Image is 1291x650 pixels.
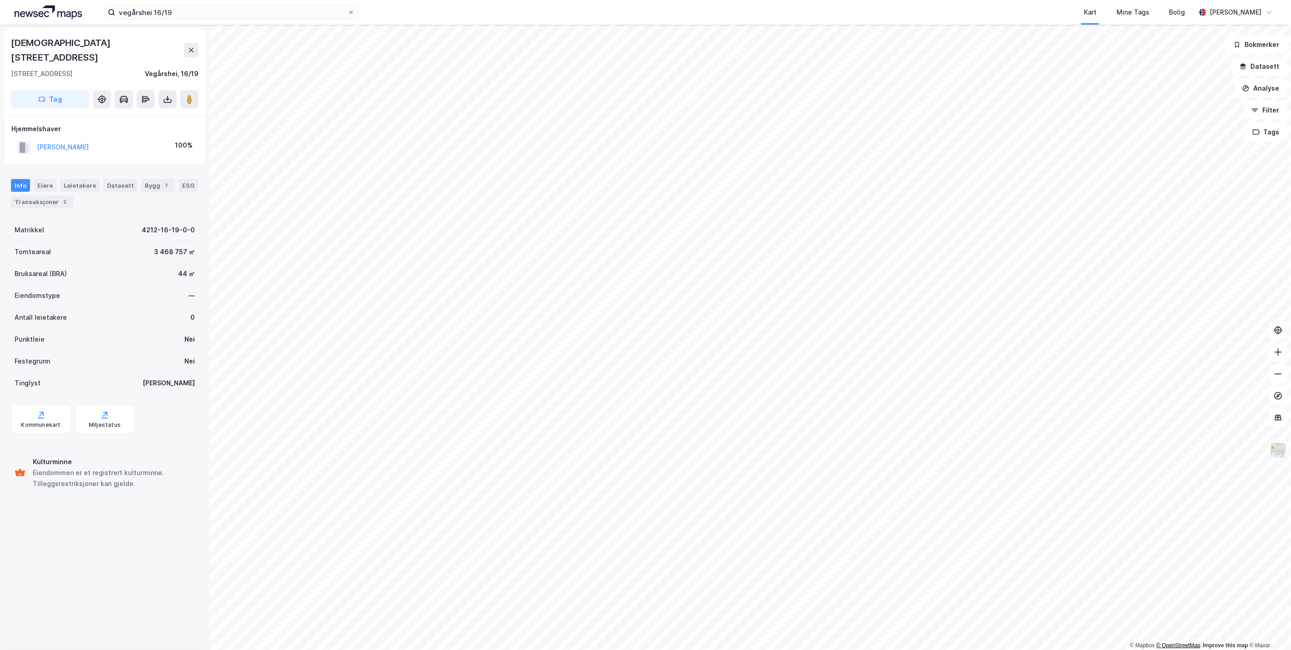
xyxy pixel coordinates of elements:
div: [STREET_ADDRESS] [11,68,72,79]
div: Miljøstatus [89,421,121,429]
div: Transaksjoner [11,195,73,208]
div: Bruksareal (BRA) [15,268,67,279]
button: Tags [1245,123,1287,141]
div: Info [11,179,30,192]
button: Filter [1244,101,1287,119]
div: 4212-16-19-0-0 [142,225,195,235]
div: Festegrunn [15,356,50,367]
button: Datasett [1232,57,1287,76]
div: Kulturminne [33,456,195,467]
div: Eiere [34,179,56,192]
img: logo.a4113a55bc3d86da70a041830d287a7e.svg [15,5,82,19]
div: 3 468 757 ㎡ [154,246,195,257]
div: Vegårshei, 16/19 [145,68,199,79]
div: [DEMOGRAPHIC_DATA][STREET_ADDRESS] [11,36,184,65]
div: Leietakere [60,179,100,192]
div: — [189,290,195,301]
div: Antall leietakere [15,312,67,323]
input: Søk på adresse, matrikkel, gårdeiere, leietakere eller personer [115,5,347,19]
a: Mapbox [1130,642,1155,649]
a: OpenStreetMap [1157,642,1201,649]
button: Analyse [1235,79,1287,97]
div: Eiendomstype [15,290,60,301]
div: Tomteareal [15,246,51,257]
div: Datasett [103,179,138,192]
div: Eiendommen er et registrert kulturminne. Tilleggsrestriksjoner kan gjelde. [33,467,195,489]
div: Kontrollprogram for chat [1245,606,1291,650]
div: Punktleie [15,334,45,345]
div: Matrikkel [15,225,44,235]
button: Bokmerker [1226,36,1287,54]
div: Kart [1084,7,1097,18]
div: Bygg [141,179,175,192]
div: 2 [61,197,70,206]
div: Mine Tags [1117,7,1149,18]
div: Hjemmelshaver [11,123,198,134]
div: Tinglyst [15,378,41,389]
button: Tag [11,90,89,108]
iframe: Chat Widget [1245,606,1291,650]
div: Kommunekart [21,421,61,429]
div: ESG [179,179,198,192]
div: 1 [162,181,171,190]
div: 0 [190,312,195,323]
img: Z [1270,442,1287,459]
div: [PERSON_NAME] [1210,7,1262,18]
a: Improve this map [1203,642,1248,649]
div: [PERSON_NAME] [143,378,195,389]
div: Nei [184,334,195,345]
div: Nei [184,356,195,367]
div: 100% [175,140,193,151]
div: 44 ㎡ [178,268,195,279]
div: Bolig [1169,7,1185,18]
